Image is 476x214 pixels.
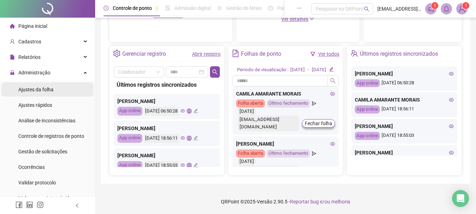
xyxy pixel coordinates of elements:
[238,116,299,131] div: [EMAIL_ADDRESS][DOMAIN_NAME]
[180,163,185,167] span: eye
[122,48,166,60] div: Gerenciar registro
[449,71,454,76] span: eye
[267,99,310,108] div: Último fechamento
[434,3,436,8] span: 1
[241,48,281,60] div: Folhas de ponto
[144,107,179,116] div: [DATE] 06:50:28
[355,79,380,87] div: App online
[330,91,335,96] span: eye
[117,134,142,143] div: App online
[193,109,198,113] span: edit
[305,120,332,127] span: Fechar folha
[104,6,109,11] span: clock-circle
[351,50,358,57] span: team
[18,54,41,60] span: Relatórios
[155,6,159,11] span: pushpin
[330,141,335,146] span: eye
[465,3,467,8] span: 1
[187,163,191,167] span: global
[153,13,188,18] span: Novo convite
[238,158,256,166] div: [DATE]
[117,161,142,170] div: App online
[277,5,305,11] span: Painel do DP
[281,16,314,22] a: Ver detalhes down
[452,190,469,207] div: Open Intercom Messenger
[113,5,152,11] span: Controle de ponto
[330,78,336,84] span: search
[113,50,120,57] span: setting
[144,161,179,170] div: [DATE] 18:55:03
[290,199,350,204] span: Reportar bug e/ou melhoria
[355,132,454,140] div: [DATE] 18:55:03
[180,136,185,140] span: eye
[117,152,216,159] div: [PERSON_NAME]
[312,66,326,74] div: [DATE]
[449,124,454,129] span: eye
[309,16,314,21] span: down
[318,51,339,57] a: Ver todos
[117,124,216,132] div: [PERSON_NAME]
[117,107,142,116] div: App online
[18,70,50,75] span: Administração
[238,166,299,181] div: [EMAIL_ADDRESS][DOMAIN_NAME]
[267,149,310,158] div: Último fechamento
[431,2,438,9] sup: 1
[174,5,211,11] span: Admissão digital
[75,203,80,208] span: left
[212,69,218,75] span: search
[37,201,44,208] span: instagram
[95,189,476,214] footer: QRPoint © 2025 - 2.90.5 -
[355,132,380,140] div: App online
[18,23,47,29] span: Página inicial
[165,6,170,11] span: file-done
[238,108,256,116] div: [DATE]
[428,6,434,12] span: notification
[18,39,41,44] span: Cadastros
[236,140,335,148] div: [PERSON_NAME]
[355,105,454,114] div: [DATE] 18:56:11
[457,4,467,14] img: 72156
[26,201,33,208] span: linkedin
[360,48,438,60] div: Últimos registros sincronizados
[310,51,315,56] span: filter
[18,87,54,92] span: Ajustes da folha
[257,199,272,204] span: Versão
[226,5,262,11] span: Gestão de férias
[18,118,75,123] span: Análise de inconsistências
[355,96,454,104] div: CAMILA AMARANTE MORAIS
[117,97,216,105] div: [PERSON_NAME]
[192,51,221,57] a: Abrir registro
[302,119,335,128] button: Fechar folha
[10,70,15,75] span: lock
[312,99,316,108] span: send
[268,6,273,11] span: dashboard
[377,5,421,13] span: [EMAIL_ADDRESS][DOMAIN_NAME]
[18,164,45,170] span: Ocorrências
[236,149,265,158] div: Folha aberta
[193,163,198,167] span: edit
[443,6,450,12] span: bell
[355,70,454,78] div: [PERSON_NAME]
[18,102,52,108] span: Ajustes rápidos
[187,109,191,113] span: global
[297,6,302,11] span: ellipsis
[10,23,15,28] span: home
[462,2,469,9] sup: Atualize o seu contato no menu Meus Dados
[18,195,72,201] span: Link para registro rápido
[187,136,191,140] span: global
[449,150,454,155] span: eye
[18,133,84,139] span: Controle de registros de ponto
[308,66,309,74] div: -
[236,90,335,98] div: CAMILA AMARANTE MORAIS
[449,97,454,102] span: eye
[18,149,67,154] span: Gestão de solicitações
[117,80,217,89] div: Últimos registros sincronizados
[10,54,15,59] span: file
[355,105,380,114] div: App online
[312,149,316,158] span: send
[193,136,198,140] span: edit
[355,149,454,157] div: [PERSON_NAME]
[144,134,179,143] div: [DATE] 18:56:11
[364,6,369,12] span: search
[180,109,185,113] span: eye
